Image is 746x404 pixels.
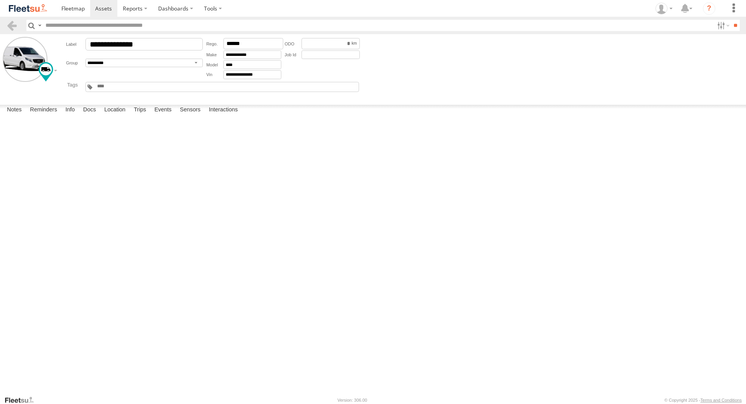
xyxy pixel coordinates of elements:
[3,105,26,116] label: Notes
[6,20,17,31] a: Back to previous Page
[205,105,242,116] label: Interactions
[8,3,48,14] img: fleetsu-logo-horizontal.svg
[703,2,715,15] i: ?
[38,62,53,81] div: Change Map Icon
[61,105,78,116] label: Info
[653,3,675,14] div: Peter Edwardes
[37,20,43,31] label: Search Query
[338,398,367,402] div: Version: 306.00
[130,105,150,116] label: Trips
[176,105,204,116] label: Sensors
[150,105,175,116] label: Events
[100,105,129,116] label: Location
[714,20,731,31] label: Search Filter Options
[701,398,742,402] a: Terms and Conditions
[4,396,40,404] a: Visit our Website
[26,105,61,116] label: Reminders
[664,398,742,402] div: © Copyright 2025 -
[79,105,100,116] label: Docs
